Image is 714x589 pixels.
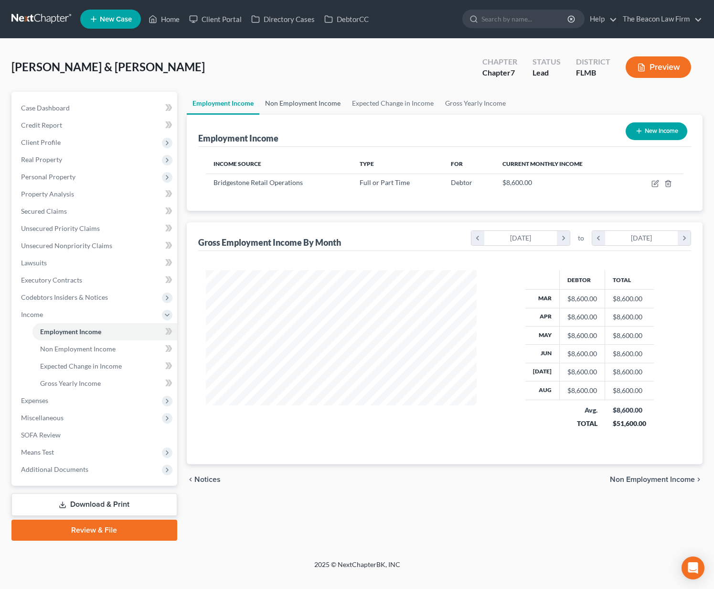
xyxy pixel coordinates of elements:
span: Type [360,160,374,167]
th: Apr [525,308,560,326]
a: Client Portal [184,11,246,28]
div: [DATE] [605,231,678,245]
div: District [576,56,610,67]
span: Executory Contracts [21,276,82,284]
span: New Case [100,16,132,23]
a: Home [144,11,184,28]
span: Income [21,310,43,318]
a: Unsecured Nonpriority Claims [13,237,177,254]
span: Personal Property [21,173,75,181]
div: Chapter [482,67,517,78]
a: Employment Income [32,323,177,340]
div: Lead [533,67,561,78]
span: Miscellaneous [21,414,64,422]
div: $8,600.00 [567,386,597,395]
span: Gross Yearly Income [40,379,101,387]
span: Notices [194,476,221,483]
div: $8,600.00 [567,294,597,304]
span: Credit Report [21,121,62,129]
td: $8,600.00 [605,326,654,344]
span: SOFA Review [21,431,61,439]
span: Employment Income [40,327,101,336]
div: [DATE] [484,231,557,245]
th: Jun [525,345,560,363]
a: Gross Yearly Income [32,375,177,392]
span: Case Dashboard [21,104,70,112]
span: Property Analysis [21,190,74,198]
span: Expected Change in Income [40,362,122,370]
i: chevron_right [695,476,703,483]
div: Status [533,56,561,67]
i: chevron_left [592,231,605,245]
button: Non Employment Income chevron_right [610,476,703,483]
div: Avg. [567,405,597,415]
td: $8,600.00 [605,363,654,381]
span: Real Property [21,155,62,164]
input: Search by name... [481,10,569,28]
a: Gross Yearly Income [439,92,512,115]
a: The Beacon Law Firm [618,11,702,28]
span: Means Test [21,448,54,456]
div: TOTAL [567,419,597,428]
a: SOFA Review [13,426,177,444]
td: $8,600.00 [605,290,654,308]
span: Non Employment Income [40,345,116,353]
div: $8,600.00 [567,331,597,340]
th: Debtor [560,270,605,289]
span: Client Profile [21,138,61,146]
div: $8,600.00 [567,312,597,322]
span: Lawsuits [21,259,47,267]
span: $8,600.00 [502,178,532,186]
div: $8,600.00 [613,405,646,415]
div: 2025 © NextChapterBK, INC [85,560,629,577]
button: chevron_left Notices [187,476,221,483]
span: Codebtors Insiders & Notices [21,293,108,301]
span: Bridgestone Retail Operations [213,178,303,186]
a: Property Analysis [13,185,177,203]
a: Help [585,11,617,28]
span: [PERSON_NAME] & [PERSON_NAME] [11,60,205,74]
button: New Income [626,122,687,140]
span: For [451,160,463,167]
a: Employment Income [187,92,259,115]
a: Non Employment Income [259,92,346,115]
div: $51,600.00 [613,419,646,428]
a: Lawsuits [13,254,177,272]
a: Case Dashboard [13,99,177,117]
div: Open Intercom Messenger [682,556,704,579]
span: Current Monthly Income [502,160,583,167]
th: [DATE] [525,363,560,381]
span: Non Employment Income [610,476,695,483]
span: to [578,233,584,243]
i: chevron_right [678,231,691,245]
i: chevron_left [471,231,484,245]
span: 7 [511,68,515,77]
th: Total [605,270,654,289]
a: Non Employment Income [32,340,177,358]
i: chevron_right [557,231,570,245]
td: $8,600.00 [605,345,654,363]
td: $8,600.00 [605,308,654,326]
div: Employment Income [198,132,278,144]
div: FLMB [576,67,610,78]
a: Credit Report [13,117,177,134]
div: Chapter [482,56,517,67]
span: Unsecured Priority Claims [21,224,100,232]
span: Additional Documents [21,465,88,473]
a: Expected Change in Income [32,358,177,375]
a: Executory Contracts [13,272,177,289]
span: Debtor [451,178,472,186]
td: $8,600.00 [605,382,654,400]
th: Mar [525,290,560,308]
div: $8,600.00 [567,349,597,359]
button: Preview [626,56,691,78]
div: Gross Employment Income By Month [198,237,341,248]
span: Full or Part Time [360,178,410,186]
th: May [525,326,560,344]
span: Secured Claims [21,207,67,215]
a: Directory Cases [246,11,320,28]
a: Download & Print [11,493,177,516]
a: DebtorCC [320,11,373,28]
a: Review & File [11,520,177,541]
span: Unsecured Nonpriority Claims [21,241,112,250]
